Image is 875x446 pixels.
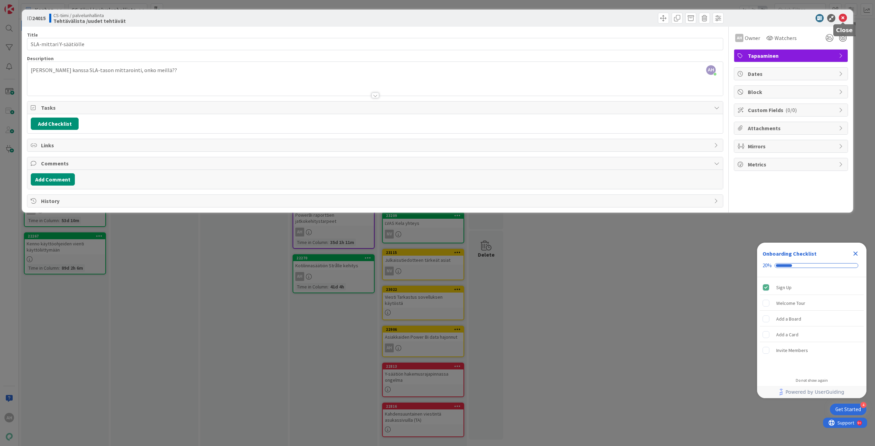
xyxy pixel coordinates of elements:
span: Links [41,141,711,149]
div: Invite Members [776,346,808,354]
span: Comments [41,159,711,167]
div: 20% [763,262,772,269]
div: Footer [757,386,866,398]
div: Welcome Tour is incomplete. [760,296,864,311]
span: ( 0/0 ) [785,107,797,113]
h5: Close [836,27,853,33]
span: Mirrors [748,142,835,150]
span: Owner [745,34,760,42]
div: Add a Card is incomplete. [760,327,864,342]
span: History [41,197,711,205]
div: 9+ [35,3,38,8]
div: Sign Up [776,283,792,292]
span: Tasks [41,104,711,112]
div: Open Get Started checklist, remaining modules: 4 [830,404,866,415]
span: Watchers [775,34,797,42]
button: Add Checklist [31,118,79,130]
div: Sign Up is complete. [760,280,864,295]
div: Get Started [835,406,861,413]
div: Checklist Container [757,243,866,398]
span: CS-tiimi / palvelunhallinta [53,13,126,18]
div: Invite Members is incomplete. [760,343,864,358]
div: AH [735,34,743,42]
div: 4 [860,402,866,408]
p: [PERSON_NAME] kanssa SLA-tason mittarointi, onko meillä?? [31,66,719,74]
button: Add Comment [31,173,75,186]
div: Onboarding Checklist [763,249,817,258]
span: Attachments [748,124,835,132]
span: Description [27,55,54,62]
div: Checklist items [757,277,866,373]
div: Add a Card [776,330,798,339]
div: Add a Board [776,315,801,323]
b: 24015 [32,15,46,22]
div: Do not show again [796,378,828,383]
div: Close Checklist [850,248,861,259]
a: Powered by UserGuiding [760,386,863,398]
div: Welcome Tour [776,299,805,307]
div: Checklist progress: 20% [763,262,861,269]
span: Powered by UserGuiding [785,388,844,396]
span: Dates [748,70,835,78]
input: type card name here... [27,38,723,50]
label: Title [27,32,38,38]
span: Custom Fields [748,106,835,114]
span: ID [27,14,46,22]
div: Add a Board is incomplete. [760,311,864,326]
span: Metrics [748,160,835,168]
span: Block [748,88,835,96]
b: Tehtävälista /uudet tehtävät [53,18,126,24]
span: Tapaaminen [748,52,835,60]
span: AH [706,65,716,75]
span: Support [14,1,31,9]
